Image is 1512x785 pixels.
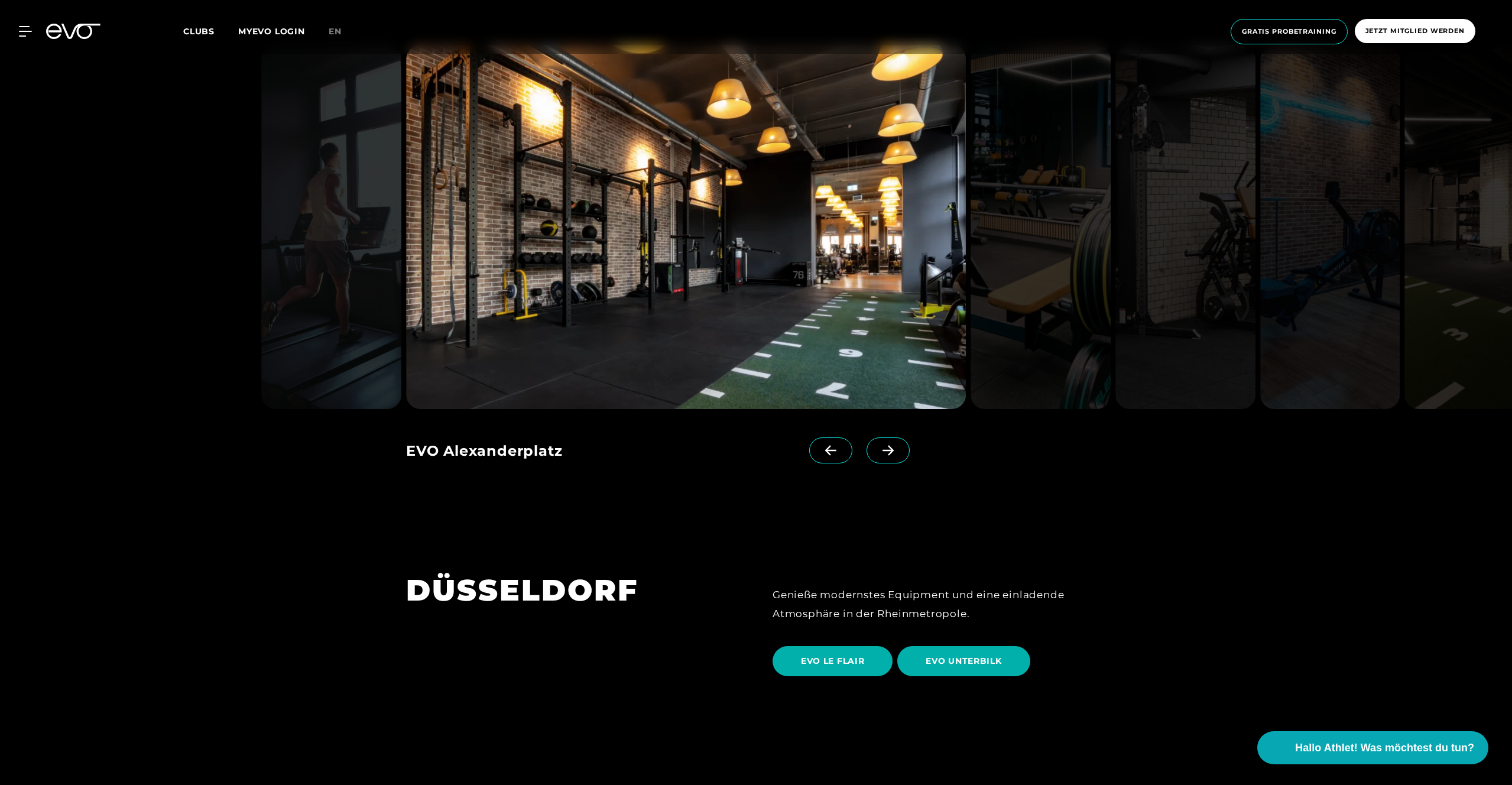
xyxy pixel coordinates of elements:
[261,45,401,409] img: evofitness
[238,26,305,37] a: MYEVO LOGIN
[1227,19,1351,44] a: Gratis Probetraining
[1260,45,1400,409] img: evofitness
[329,26,342,37] span: en
[1242,27,1336,37] span: Gratis Probetraining
[329,25,356,38] a: en
[1365,26,1465,36] span: Jetzt Mitglied werden
[773,585,1106,624] div: Genieße modernstes Equipment und eine einladende Atmosphäre in der Rheinmetropole.
[1351,19,1479,44] a: Jetzt Mitglied werden
[801,655,864,667] span: EVO LE FLAIR
[926,655,1001,667] span: EVO UNTERBILK
[406,571,739,609] h1: DÜSSELDORF
[1295,740,1474,756] span: Hallo Athlet! Was möchtest du tun?
[183,26,215,37] span: Clubs
[773,637,897,685] a: EVO LE FLAIR
[183,25,238,37] a: Clubs
[1115,45,1255,409] img: evofitness
[971,45,1111,409] img: evofitness
[406,45,966,409] img: evofitness
[897,637,1034,685] a: EVO UNTERBILK
[1257,731,1488,764] button: Hallo Athlet! Was möchtest du tun?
